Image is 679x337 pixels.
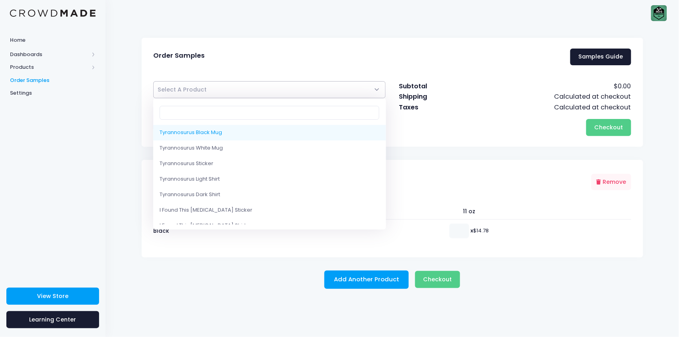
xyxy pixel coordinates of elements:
span: Checkout [423,275,452,283]
td: $0.00 [462,81,631,92]
span: Dashboards [10,51,89,58]
li: Tyrannosurus Black Mug [153,125,386,140]
li: Tyrannosurus White Mug [153,140,386,156]
td: Calculated at checkout [462,92,631,102]
td: Shipping [399,92,462,102]
a: Samples Guide [570,49,631,66]
a: Learning Center [6,311,99,328]
span: Select A Product [158,86,207,94]
span: Order Samples [153,52,205,60]
img: Logo [10,10,96,17]
input: Search [160,106,379,119]
span: $14.78 [470,227,489,235]
button: Remove [591,174,632,190]
li: Tyrannosurus Light Shirt [153,171,386,187]
span: Order Samples [10,76,96,84]
span: Home [10,36,96,44]
a: View Store [6,288,99,305]
span: Select A Product [153,81,386,98]
span: Products [10,63,89,71]
span: Learning Center [29,316,76,323]
th: 11 oz [303,203,631,220]
span: Checkout [595,123,623,131]
span: Settings [10,89,96,97]
img: User [651,5,667,21]
li: I Found This [MEDICAL_DATA] Sticker [153,203,386,218]
li: Tyrannosurus Sticker [153,156,386,171]
button: Checkout [586,119,631,136]
td: Black [153,220,303,242]
td: Taxes [399,102,462,113]
td: Calculated at checkout [462,102,631,113]
li: Tyrannosurus Dark Shirt [153,187,386,203]
button: Add Another Product [324,271,409,289]
b: x [470,227,473,235]
td: Subtotal [399,81,462,92]
li: I Found This [MEDICAL_DATA] Shirt [153,218,386,234]
button: Checkout [415,271,460,288]
span: View Store [37,292,68,300]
